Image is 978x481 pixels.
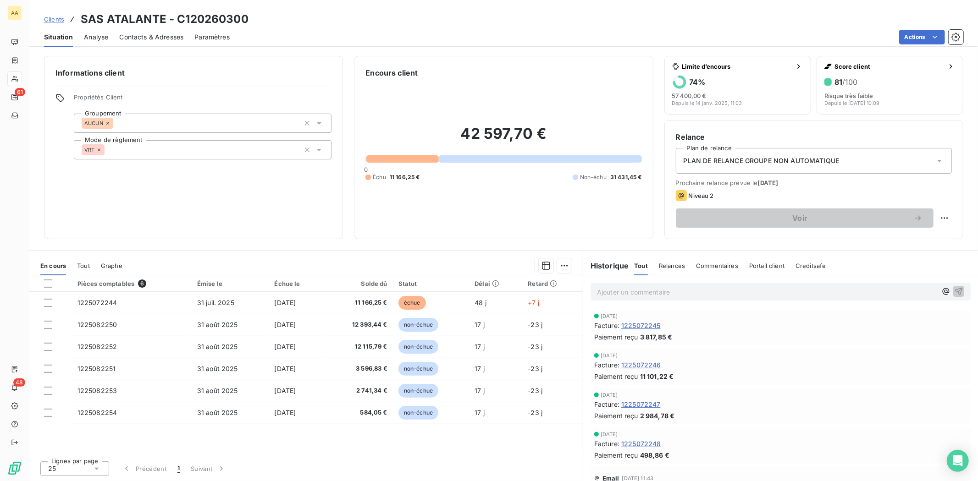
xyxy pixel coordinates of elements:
button: Voir [676,208,934,228]
span: En cours [40,262,66,269]
span: 31 juil. 2025 [197,299,234,306]
span: [DATE] [274,365,296,372]
span: 1225072247 [621,399,661,409]
span: [DATE] [601,313,618,319]
span: +7 j [528,299,539,306]
span: AUCUN [84,120,103,126]
span: 31 août 2025 [197,387,238,394]
span: [DATE] [274,387,296,394]
span: 25 [48,464,56,473]
div: Statut [398,280,464,287]
span: 1225072244 [77,299,117,306]
span: [DATE] [601,432,618,437]
span: VRT [84,147,94,153]
span: 1225082252 [77,343,117,350]
span: 31 431,45 € [610,173,642,181]
span: Facture : [594,321,619,330]
span: 2 984,78 € [640,411,675,421]
span: 61 [15,88,25,96]
span: Échu [373,173,386,181]
span: Risque très faible [824,92,873,99]
h6: 74 % [690,77,706,87]
span: Depuis le [DATE] 10:09 [824,100,879,106]
span: échue [398,296,426,310]
span: 1225082253 [77,387,117,394]
span: 48 j [475,299,486,306]
span: Relances [659,262,685,269]
span: Tout [77,262,90,269]
h6: Encours client [365,67,418,78]
span: Prochaine relance prévue le [676,179,952,186]
span: 3 596,83 € [329,364,387,373]
button: Précédent [116,459,172,478]
span: non-échue [398,340,438,354]
span: Situation [44,33,73,42]
span: 584,05 € [329,408,387,417]
span: Graphe [101,262,122,269]
span: 1225082254 [77,409,117,416]
button: Suivant [185,459,232,478]
span: non-échue [398,362,438,376]
div: Échue le [274,280,318,287]
span: Creditsafe [796,262,826,269]
h3: SAS ATALANTE - C120260300 [81,11,249,27]
span: non-échue [398,406,438,420]
span: 17 j [475,409,485,416]
button: 1 [172,459,185,478]
span: Facture : [594,439,619,448]
span: Commentaires [696,262,738,269]
span: Paramètres [194,33,230,42]
span: 12 393,44 € [329,320,387,329]
span: Paiement reçu [594,372,638,381]
span: 11 166,25 € [329,298,387,307]
span: 31 août 2025 [197,409,238,416]
span: [DATE] [274,299,296,306]
span: -23 j [528,365,542,372]
img: Logo LeanPay [7,461,22,476]
span: Analyse [84,33,108,42]
h6: 81 [834,77,857,87]
span: 2 741,34 € [329,386,387,395]
div: Émise le [197,280,264,287]
span: Niveau 2 [689,192,714,199]
span: [DATE] 11:43 [622,476,654,481]
div: Délai [475,280,517,287]
span: [DATE] [274,343,296,350]
span: Propriétés Client [74,93,332,106]
div: Retard [528,280,577,287]
span: Voir [687,214,913,222]
span: Paiement reçu [594,332,638,342]
h6: Relance [676,131,952,142]
span: 1225082250 [77,321,117,328]
div: AA [7,5,22,20]
span: /100 [842,77,857,87]
button: Actions [899,30,945,44]
span: [DATE] [758,179,779,186]
span: Non-échu [580,173,607,181]
span: [DATE] [601,392,618,398]
span: 12 115,79 € [329,342,387,351]
span: [DATE] [274,321,296,328]
span: 31 août 2025 [197,321,238,328]
span: Score client [834,63,944,70]
span: 17 j [475,343,485,350]
span: [DATE] [274,409,296,416]
span: Facture : [594,360,619,370]
span: -23 j [528,387,542,394]
span: 11 101,22 € [640,372,674,381]
span: 1225072245 [621,321,661,330]
div: Pièces comptables [77,279,186,288]
span: -23 j [528,409,542,416]
span: 57 400,00 € [672,92,707,99]
span: 17 j [475,365,485,372]
h2: 42 597,70 € [365,125,641,152]
span: Paiement reçu [594,450,638,460]
span: 11 166,25 € [390,173,420,181]
span: Facture : [594,399,619,409]
span: 498,86 € [640,450,669,460]
h6: Informations client [55,67,332,78]
span: non-échue [398,384,438,398]
button: Limite d’encours74%57 400,00 €Depuis le 14 janv. 2025, 11:03 [664,56,811,115]
span: non-échue [398,318,438,332]
div: Open Intercom Messenger [947,450,969,472]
